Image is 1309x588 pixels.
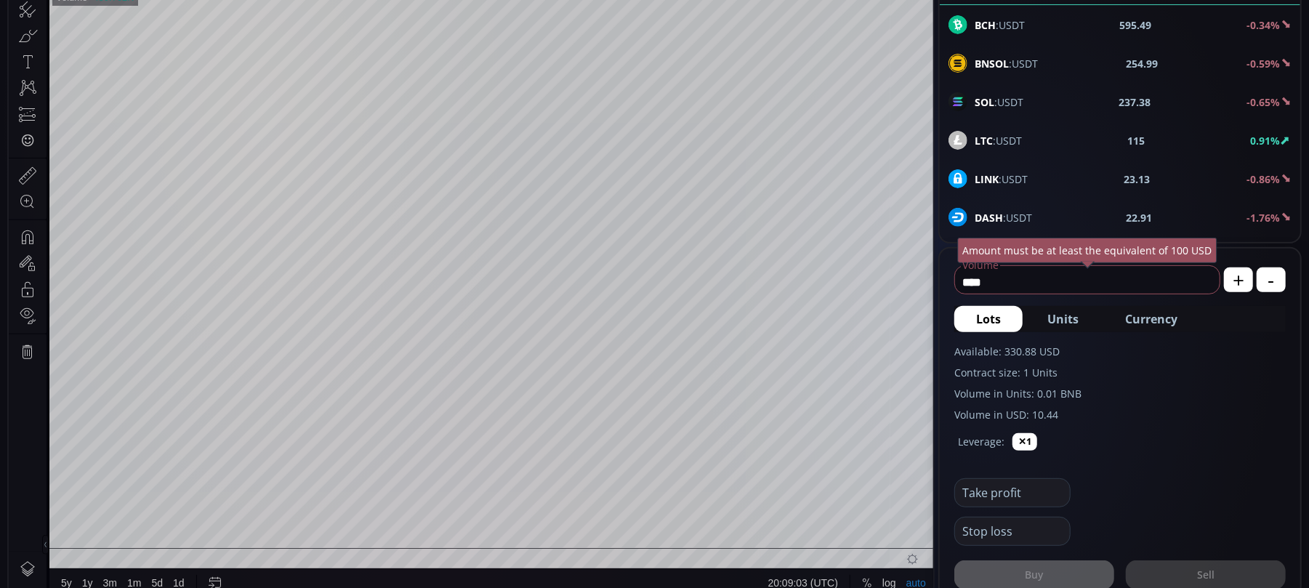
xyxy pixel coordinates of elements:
[345,36,353,47] div: C
[84,52,125,63] div: 430.702K
[954,407,1286,422] label: Volume in USD: 10.44
[975,172,1028,187] span: :USDT
[975,57,1009,71] b: BNSOL
[975,172,999,186] b: LINK
[271,8,315,20] div: Indicators
[954,365,1286,380] label: Contract size: 1 Units
[958,434,1004,449] label: Leverage:
[1125,310,1177,328] span: Currency
[1246,57,1280,71] b: -0.59%
[1012,433,1037,451] button: ✕1
[1250,134,1280,148] b: 0.91%
[1224,267,1253,292] button: +
[1246,211,1280,225] b: -1.76%
[71,33,94,47] div: 1D
[975,17,1025,33] span: :USDT
[975,18,996,32] b: BCH
[1127,56,1159,71] b: 254.99
[1120,17,1152,33] b: 595.49
[1026,306,1100,332] button: Units
[255,36,262,47] div: H
[975,210,1032,225] span: :USDT
[1103,306,1199,332] button: Currency
[47,52,78,63] div: Volume
[1246,18,1280,32] b: -0.34%
[1257,267,1286,292] button: -
[1127,210,1153,225] b: 22.91
[954,386,1286,401] label: Volume in Units: 0.01 BNB
[184,33,197,47] div: Market open
[975,94,1023,110] span: :USDT
[209,36,217,47] div: O
[124,8,131,20] div: D
[301,36,307,47] div: L
[954,306,1023,332] button: Lots
[353,36,387,47] div: 1044.08
[47,33,71,47] div: BNB
[975,133,1022,148] span: :USDT
[975,56,1038,71] span: :USDT
[262,36,297,47] div: 1083.47
[975,95,994,109] b: SOL
[975,211,1003,225] b: DASH
[1246,172,1280,186] b: -0.86%
[307,36,341,47] div: 1039.20
[217,36,251,47] div: 1043.77
[1047,310,1079,328] span: Units
[954,344,1286,359] label: Available: 330.88 USD
[392,36,457,47] div: +0.31 (+0.03%)
[975,134,993,148] b: LTC
[1127,133,1145,148] b: 115
[976,310,1001,328] span: Lots
[13,194,25,208] div: 
[1246,95,1280,109] b: -0.65%
[958,238,1217,263] div: Amount must be at least the equivalent of 100 USD
[94,33,172,47] div: Binance Coin
[1124,172,1151,187] b: 23.13
[1119,94,1151,110] b: 237.38
[196,8,238,20] div: Compare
